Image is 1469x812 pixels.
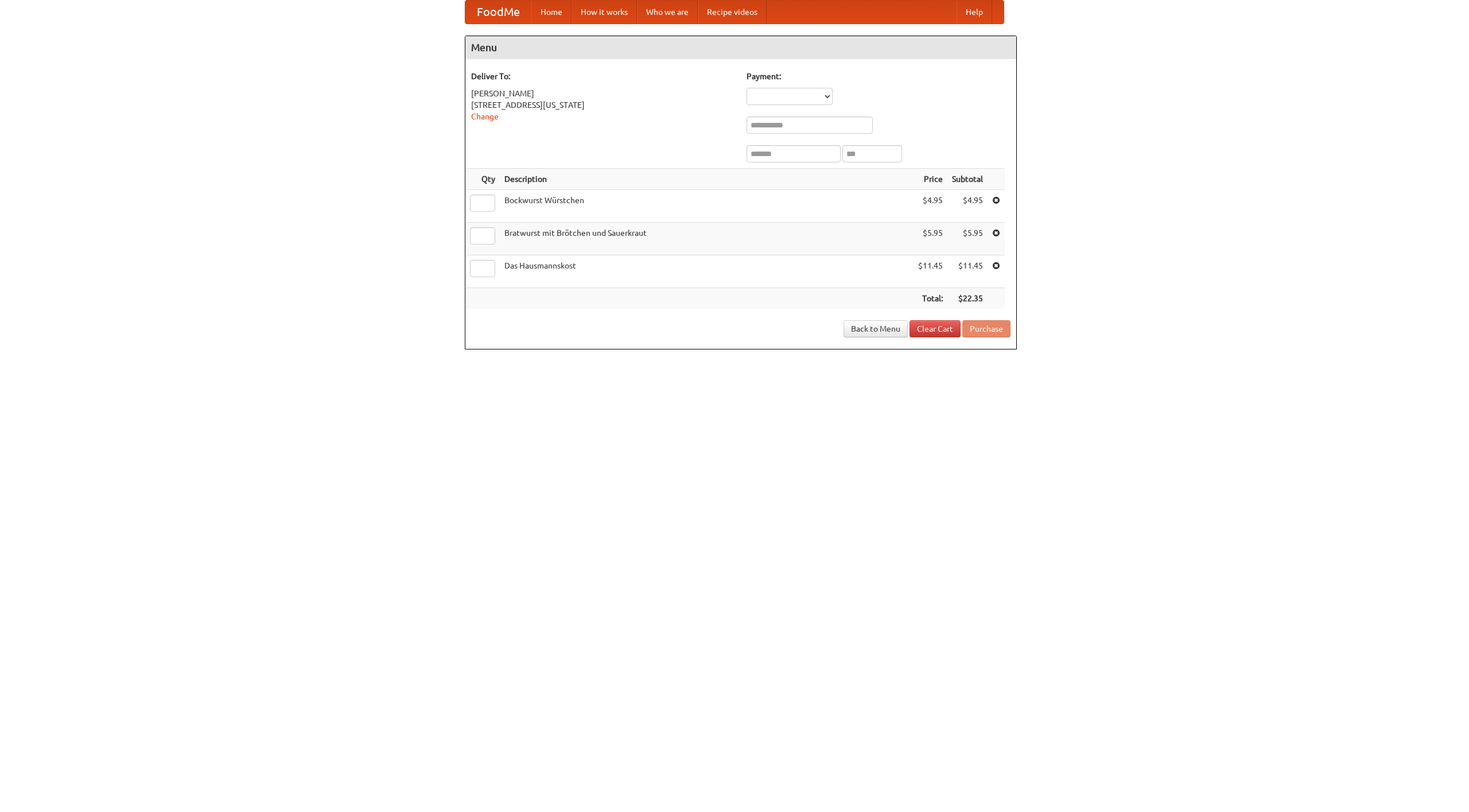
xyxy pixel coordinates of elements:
[471,71,735,82] h5: Deliver To:
[962,320,1011,337] button: Purchase
[531,1,572,24] a: Home
[947,223,988,255] td: $5.95
[637,1,698,24] a: Who we are
[471,112,499,121] a: Change
[914,169,947,190] th: Price
[698,1,767,24] a: Recipe videos
[914,223,947,255] td: $5.95
[914,255,947,288] td: $11.45
[500,190,914,223] td: Bockwurst Würstchen
[465,1,531,24] a: FoodMe
[947,190,988,223] td: $4.95
[947,169,988,190] th: Subtotal
[500,169,914,190] th: Description
[747,71,1011,82] h5: Payment:
[572,1,637,24] a: How it works
[914,288,947,309] th: Total:
[500,223,914,255] td: Bratwurst mit Brötchen und Sauerkraut
[844,320,908,337] a: Back to Menu
[957,1,992,24] a: Help
[947,288,988,309] th: $22.35
[947,255,988,288] td: $11.45
[500,255,914,288] td: Das Hausmannskost
[910,320,961,337] a: Clear Cart
[465,36,1016,59] h4: Menu
[914,190,947,223] td: $4.95
[465,169,500,190] th: Qty
[471,99,735,111] div: [STREET_ADDRESS][US_STATE]
[471,88,735,99] div: [PERSON_NAME]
